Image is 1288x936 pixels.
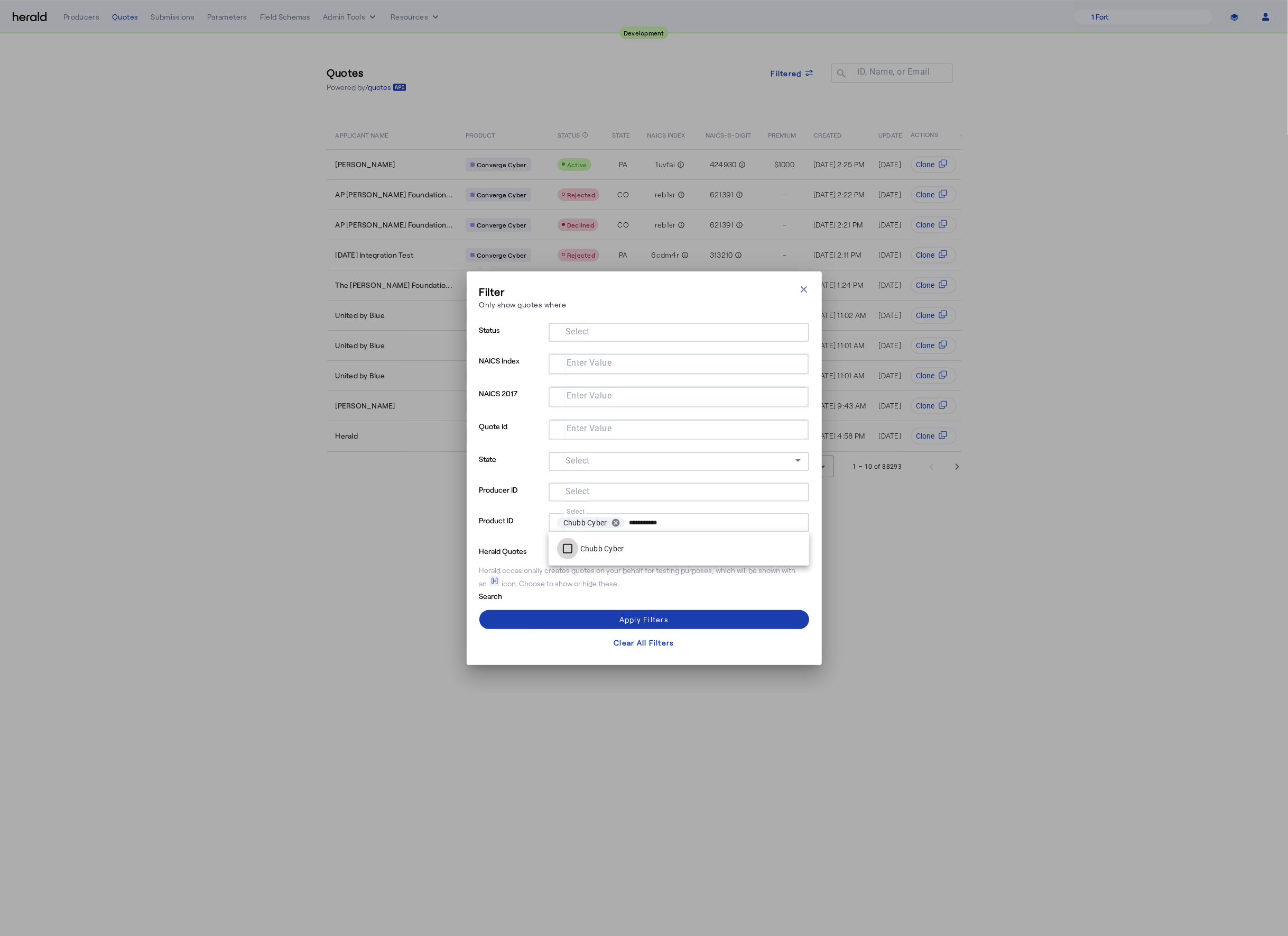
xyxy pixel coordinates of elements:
button: Apply Filters [479,610,809,629]
mat-chip-grid: Selection [558,422,800,435]
div: Herald occasionally creates quotes on your behalf for testing purposes, which will be shown with ... [479,565,809,589]
button: Clear All Filters [479,633,809,652]
label: Chubb Cyber [578,543,624,554]
p: NAICS 2017 [479,386,544,419]
mat-chip-grid: Selection [557,485,801,497]
p: Only show quotes where [479,299,567,310]
button: remove Chubb Cyber [607,518,625,528]
mat-label: Enter Value [567,423,612,433]
mat-label: Enter Value [567,390,612,401]
div: Apply Filters [619,614,669,625]
p: State [479,452,544,483]
h3: Filter [479,284,567,299]
p: Search [479,589,562,602]
mat-label: Select [567,508,585,515]
p: NAICS Index [479,353,544,386]
mat-chip-grid: Selection [557,325,801,338]
mat-label: Select [566,326,590,337]
div: Clear All Filters [614,637,674,648]
mat-label: Enter Value [567,358,612,368]
mat-chip-grid: Selection [558,357,800,369]
span: Chubb Cyber [563,517,607,528]
p: Product ID [479,513,544,544]
p: Herald Quotes [479,544,562,557]
mat-label: Select [566,456,590,466]
p: Quote Id [479,419,544,452]
p: Producer ID [479,483,544,513]
mat-chip-grid: Selection [557,515,801,530]
mat-chip-grid: Selection [558,389,800,402]
p: Status [479,323,544,353]
mat-label: Select [566,486,590,496]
